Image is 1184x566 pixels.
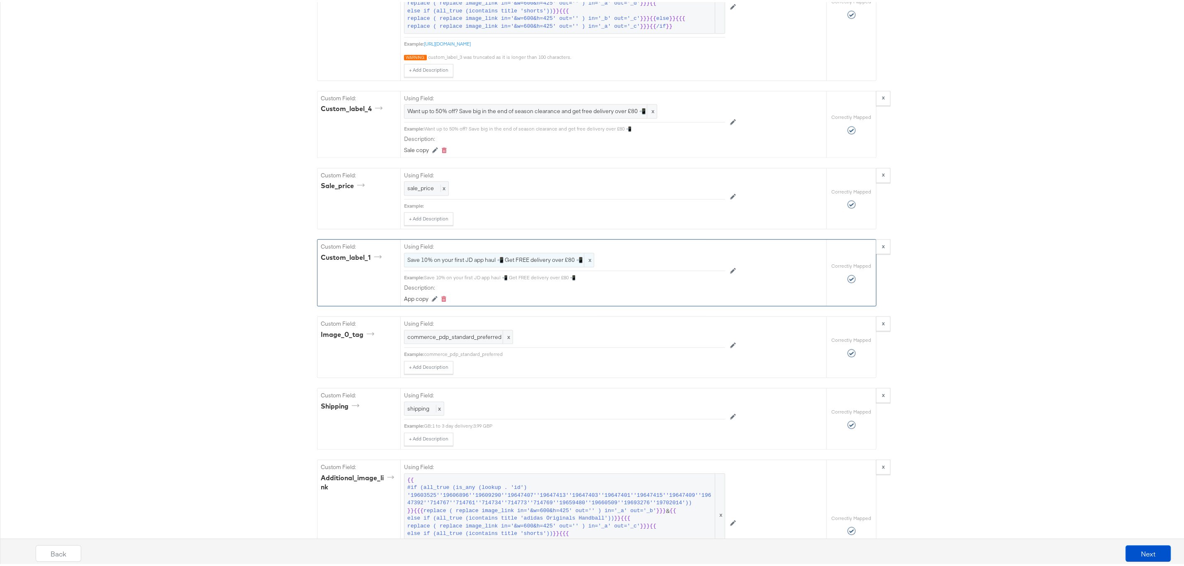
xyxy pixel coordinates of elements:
span: else if (all_true (icontains title 'shorts')) [407,528,553,536]
label: Custom Field: [321,318,397,326]
span: x [647,102,657,116]
span: x [503,328,513,342]
div: additional_image_link [321,471,397,490]
span: {{{ [414,505,424,513]
span: /if [656,21,666,29]
span: Want up to 50% off? Save big in the end of season clearance and get free delivery over £80 📲 [407,105,654,113]
strong: x [882,317,885,325]
span: commerce_pdp_standard_preferred [407,331,510,339]
span: {{{ [559,528,569,536]
span: sale_price [407,182,434,190]
div: Warning: [404,53,427,58]
strong: x [882,92,885,99]
strong: x [882,169,885,176]
label: Using Field: [404,389,725,397]
span: }}} [640,21,650,29]
span: replace ( replace image_link in='&w=600&h=425' out='' ) in='_b' out='_c' [407,13,640,21]
div: Example: [404,272,424,279]
strong: x [882,461,885,468]
label: Correctly Mapped [832,513,872,520]
div: sale_price [321,179,368,189]
span: replace ( replace image_link in='&w=600&h=425' out='' ) in='_a' out='_c' [407,21,640,29]
span: {{ [650,13,656,21]
span: else [656,13,669,21]
label: Correctly Mapped [832,335,872,341]
div: Example: [404,349,424,356]
span: shipping [407,403,429,410]
button: + Add Description [404,431,453,444]
div: shipping [321,399,362,409]
div: Sale copy [404,144,429,152]
span: {{ [407,474,414,482]
div: custom_label_1 [321,251,385,260]
span: }} [614,513,621,520]
div: App copy [404,293,429,301]
span: }}} [640,13,650,21]
div: Want up to 50% off? Save big in the end of season clearance and get free delivery over £80 📲 [424,123,725,130]
span: }}} [656,505,666,513]
label: Correctly Mapped [832,406,872,413]
span: else if (all_true (icontains title 'shorts')) [407,5,553,13]
span: {{{ [676,13,685,21]
label: Using Field: [404,92,725,100]
label: Custom Field: [321,169,397,177]
span: replace ( replace image_link in='&w=600&h=425' out='' ) in='_a' out='_b' [424,505,656,513]
label: Custom Field: [321,241,397,249]
label: Using Field: [404,318,725,326]
label: Correctly Mapped [832,186,872,193]
button: + Add Description [404,359,453,372]
strong: x [882,389,885,397]
div: commerce_pdp_standard_preferred [424,349,725,356]
label: Description: [404,282,725,290]
label: Description: [404,133,725,141]
label: Correctly Mapped [832,261,872,267]
span: }} [666,21,673,29]
button: Back [36,543,81,560]
span: x [584,251,594,265]
span: replace ( replace image_link in='&w=600&h=425' out='' ) in='_a' out='_c' [407,520,640,528]
label: Custom Field: [321,461,397,469]
label: Correctly Mapped [832,112,872,119]
div: GB::1 to 3 day delivery:3.99 GBP [424,421,725,427]
button: x [876,386,891,401]
label: Using Field: [404,169,725,177]
div: custom_label_3 was truncated as it is longer than 100 characters. [428,52,725,58]
span: }} [407,505,414,513]
span: else if (all_true (icontains title 'adidas Originals Handball')) [407,513,614,520]
div: image_0_tag [321,328,377,337]
button: x [876,89,891,104]
span: Save 10% on your first JD app haul 📲 Get FREE delivery over £80 📲 [407,254,591,262]
button: x [876,457,891,472]
span: x [436,403,441,410]
button: x [876,166,891,181]
span: {{{ [621,513,630,520]
div: Example: [404,123,424,130]
button: + Add Description [404,210,453,223]
button: x [876,237,891,252]
span: {{ [670,505,676,513]
a: [URL][DOMAIN_NAME] [424,39,471,45]
div: Example: [404,201,424,207]
span: x [441,182,446,190]
span: {{ [650,21,656,29]
div: custom_label_4 [321,102,385,111]
button: + Add Description [404,62,453,75]
div: Example: [404,421,424,427]
span: {{{ [559,5,569,13]
label: Custom Field: [321,92,397,100]
span: #if (all_true (is_any (lookup . 'id') '19603525''19606896''19609290''19647407''19647413''19647403... [407,482,714,505]
div: Save 10% on your first JD app haul 📲 Get FREE delivery over £80 📲 [424,272,725,279]
strong: x [882,240,885,248]
label: Custom Field: [321,389,397,397]
span: }}} [640,520,650,528]
span: }} [553,5,559,13]
span: x [715,472,725,554]
div: Example: [404,39,424,45]
span: & [407,474,722,551]
span: }} [553,528,559,536]
button: x [876,314,891,329]
span: {{ [650,520,656,528]
label: Using Field: [404,241,725,249]
button: Next [1126,543,1171,560]
span: }} [669,13,676,21]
